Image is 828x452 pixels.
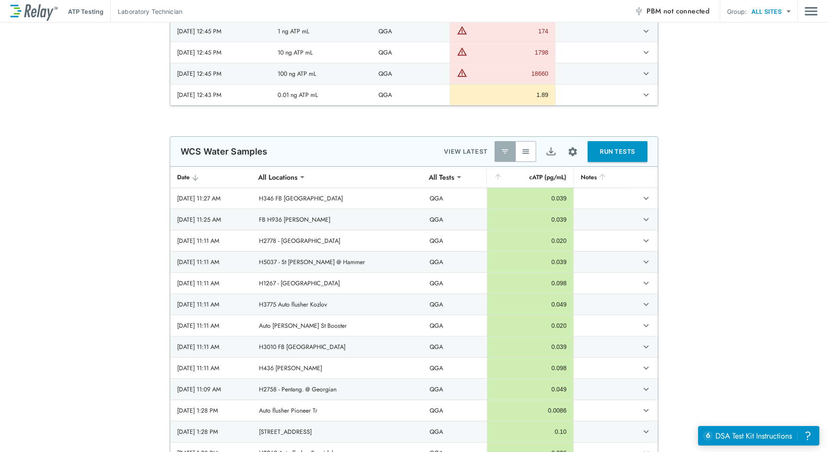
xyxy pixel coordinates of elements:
img: View All [521,147,530,156]
div: 0.098 [494,279,566,287]
td: QGA [423,252,487,272]
button: expand row [639,191,653,206]
img: Drawer Icon [805,3,818,19]
td: [STREET_ADDRESS] [252,421,423,442]
div: 0.049 [494,385,566,394]
td: QGA [423,230,487,251]
img: Warning [457,46,467,57]
button: expand row [639,87,653,102]
button: PBM not connected [631,3,713,20]
td: H5037 - St [PERSON_NAME] @ Hammer [252,252,423,272]
div: cATP (pg/mL) [494,172,566,182]
td: QGA [423,358,487,378]
div: [DATE] 1:28 PM [177,427,245,436]
td: QGA [423,421,487,442]
div: 18660 [469,69,548,78]
button: expand row [639,233,653,248]
div: 0.10 [494,427,566,436]
button: expand row [639,403,653,418]
td: QGA [372,42,450,63]
div: [DATE] 11:27 AM [177,194,245,203]
td: Auto flusher Pioneer Tr [252,400,423,421]
td: H346 FB [GEOGRAPHIC_DATA] [252,188,423,209]
td: H1267 - [GEOGRAPHIC_DATA] [252,273,423,294]
button: expand row [639,255,653,269]
div: [DATE] 12:45 PM [177,69,264,78]
td: QGA [423,294,487,315]
button: expand row [639,424,653,439]
div: 174 [469,27,548,36]
p: ATP Testing [68,7,103,16]
button: expand row [639,297,653,312]
button: Export [540,141,561,162]
td: Auto [PERSON_NAME] St Booster [252,315,423,336]
button: expand row [639,318,653,333]
div: 1.89 [457,90,548,99]
td: H2778 - [GEOGRAPHIC_DATA] [252,230,423,251]
td: H3775 Auto flusher Kozlov [252,294,423,315]
div: 0.020 [494,236,566,245]
div: [DATE] 11:11 AM [177,300,245,309]
div: [DATE] 12:43 PM [177,90,264,99]
div: 0.049 [494,300,566,309]
iframe: Resource center [698,426,819,446]
td: QGA [423,209,487,230]
td: QGA [372,21,450,42]
td: QGA [423,379,487,400]
td: QGA [372,84,450,105]
div: 0.020 [494,321,566,330]
button: expand row [639,382,653,397]
p: Laboratory Technician [118,7,182,16]
div: [DATE] 1:28 PM [177,406,245,415]
div: [DATE] 11:25 AM [177,215,245,224]
p: Group: [727,7,747,16]
button: expand row [639,339,653,354]
button: expand row [639,66,653,81]
div: 0.0086 [494,406,566,415]
div: All Tests [423,168,460,186]
div: [DATE] 11:11 AM [177,279,245,287]
div: 0.039 [494,342,566,351]
td: H436 [PERSON_NAME] [252,358,423,378]
p: WCS Water Samples [181,146,268,157]
div: [DATE] 11:11 AM [177,321,245,330]
td: H3010 FB [GEOGRAPHIC_DATA] [252,336,423,357]
td: 100 ng ATP mL [271,63,372,84]
td: 1 ng ATP mL [271,21,372,42]
div: [DATE] 11:11 AM [177,342,245,351]
div: 0.039 [494,258,566,266]
div: 0.039 [494,215,566,224]
div: [DATE] 11:09 AM [177,385,245,394]
td: 0.01 ng ATP mL [271,84,372,105]
td: QGA [423,315,487,336]
td: QGA [423,188,487,209]
img: Settings Icon [567,146,578,157]
button: Site setup [561,140,584,163]
span: not connected [663,6,709,16]
td: FB H936 [PERSON_NAME] [252,209,423,230]
div: Notes [581,172,624,182]
img: Latest [501,147,509,156]
button: expand row [639,212,653,227]
td: 10 ng ATP mL [271,42,372,63]
td: QGA [423,273,487,294]
th: Date [170,167,252,188]
td: H2758 - Pentang. @ Georgian [252,379,423,400]
button: RUN TESTS [588,141,647,162]
button: expand row [639,361,653,375]
button: expand row [639,45,653,60]
td: QGA [423,336,487,357]
div: All Locations [252,168,304,186]
img: LuminUltra Relay [10,2,58,21]
span: PBM [647,5,709,17]
div: [DATE] 12:45 PM [177,27,264,36]
img: Offline Icon [634,7,643,16]
button: expand row [639,24,653,39]
div: 0.039 [494,194,566,203]
td: QGA [423,400,487,421]
button: expand row [639,276,653,291]
button: Main menu [805,3,818,19]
